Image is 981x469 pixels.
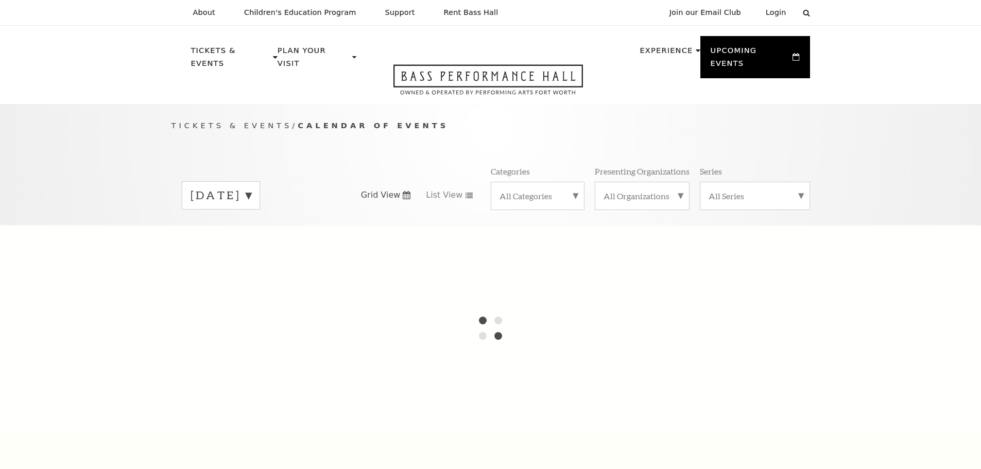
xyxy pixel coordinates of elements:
[709,190,801,201] label: All Series
[500,190,576,201] label: All Categories
[278,44,350,76] p: Plan Your Visit
[193,8,215,17] p: About
[491,166,530,177] p: Categories
[244,8,356,17] p: Children's Education Program
[298,121,449,130] span: Calendar of Events
[191,187,251,203] label: [DATE]
[361,189,401,201] span: Grid View
[595,166,690,177] p: Presenting Organizations
[191,44,271,76] p: Tickets & Events
[444,8,498,17] p: Rent Bass Hall
[640,44,693,63] p: Experience
[711,44,790,76] p: Upcoming Events
[604,190,681,201] label: All Organizations
[171,119,810,132] p: /
[171,121,292,130] span: Tickets & Events
[700,166,722,177] p: Series
[385,8,415,17] p: Support
[426,189,462,201] span: List View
